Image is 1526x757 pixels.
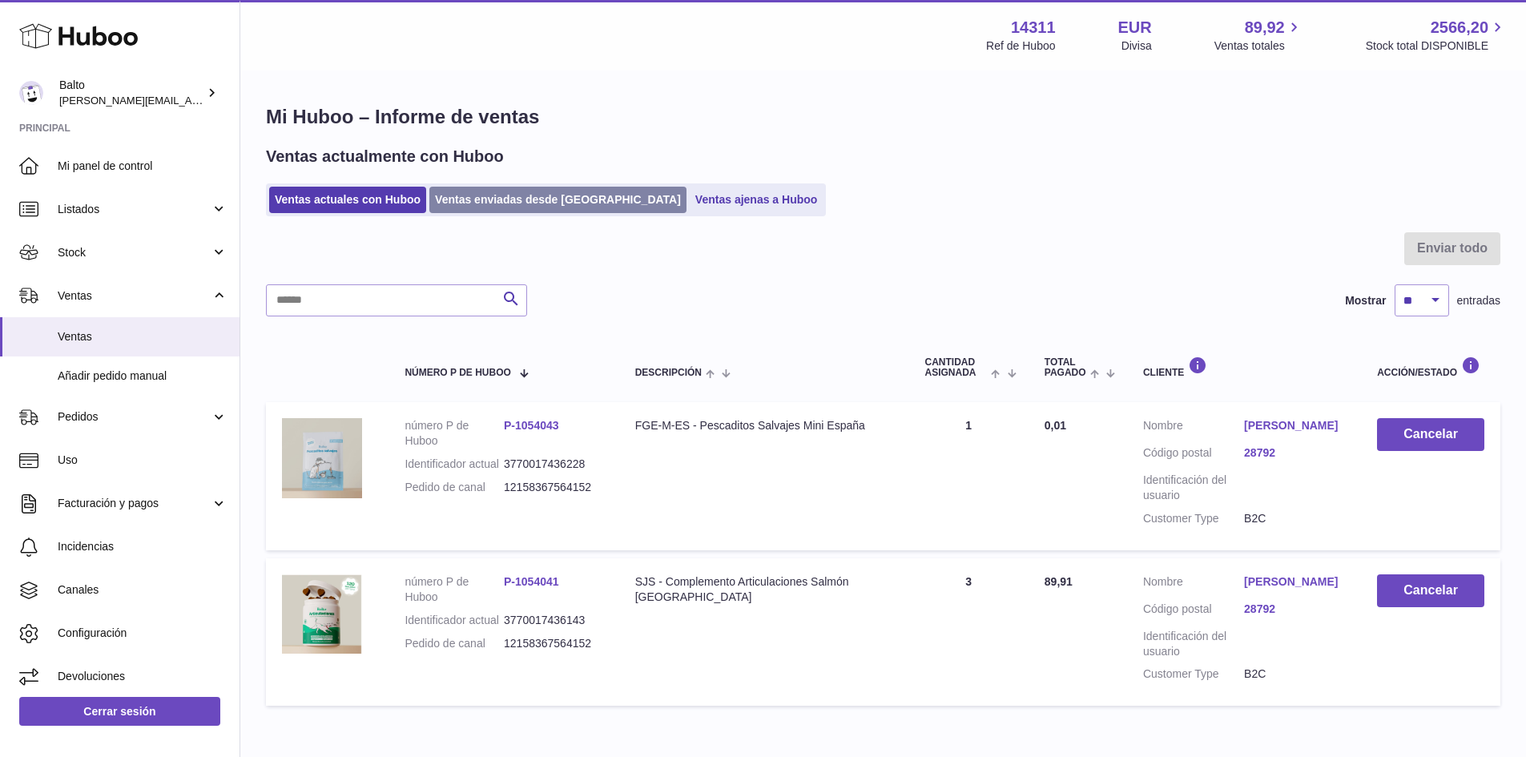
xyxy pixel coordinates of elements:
a: [PERSON_NAME] [1244,574,1345,590]
span: Stock [58,245,211,260]
a: [PERSON_NAME] [1244,418,1345,433]
a: P-1054041 [504,575,559,588]
span: Pedidos [58,409,211,425]
span: entradas [1457,293,1500,308]
span: 89,92 [1245,17,1285,38]
dt: Customer Type [1143,511,1244,526]
a: Cerrar sesión [19,697,220,726]
a: Ventas actuales con Huboo [269,187,426,213]
a: P-1054043 [504,419,559,432]
td: 3 [908,558,1028,706]
div: Balto [59,78,203,108]
span: Descripción [635,368,702,378]
span: Total pagado [1045,357,1086,378]
dt: número P de Huboo [405,574,504,605]
dd: 12158367564152 [504,636,603,651]
span: [PERSON_NAME][EMAIL_ADDRESS][DOMAIN_NAME] [59,94,321,107]
span: Uso [58,453,227,468]
h1: Mi Huboo – Informe de ventas [266,104,1500,130]
dd: 12158367564152 [504,480,603,495]
dd: 3770017436143 [504,613,603,628]
span: Stock total DISPONIBLE [1366,38,1507,54]
dt: Identificación del usuario [1143,629,1244,659]
label: Mostrar [1345,293,1386,308]
img: 1754381750.png [282,574,362,654]
span: Incidencias [58,539,227,554]
button: Cancelar [1377,574,1484,607]
img: 143111755177971.png [282,418,362,498]
dd: 3770017436228 [504,457,603,472]
span: Ventas [58,329,227,344]
dt: Customer Type [1143,666,1244,682]
span: 89,91 [1045,575,1073,588]
div: SJS - Complemento Articulaciones Salmón [GEOGRAPHIC_DATA] [635,574,893,605]
h2: Ventas actualmente con Huboo [266,146,504,167]
a: 89,92 Ventas totales [1214,17,1303,54]
dt: Pedido de canal [405,480,504,495]
span: número P de Huboo [405,368,510,378]
dt: Nombre [1143,418,1244,437]
span: Ventas totales [1214,38,1303,54]
a: 2566,20 Stock total DISPONIBLE [1366,17,1507,54]
dt: Nombre [1143,574,1244,594]
dd: B2C [1244,511,1345,526]
dt: Identificador actual [405,457,504,472]
span: Listados [58,202,211,217]
dt: número P de Huboo [405,418,504,449]
span: Configuración [58,626,227,641]
div: FGE-M-ES - Pescaditos Salvajes Mini España [635,418,893,433]
div: Ref de Huboo [986,38,1055,54]
span: Devoluciones [58,669,227,684]
dt: Código postal [1143,602,1244,621]
a: 28792 [1244,602,1345,617]
a: Ventas enviadas desde [GEOGRAPHIC_DATA] [429,187,686,213]
td: 1 [908,402,1028,550]
dt: Pedido de canal [405,636,504,651]
span: 2566,20 [1431,17,1488,38]
strong: EUR [1118,17,1152,38]
dd: B2C [1244,666,1345,682]
img: laura@balto.es [19,81,43,105]
span: 0,01 [1045,419,1066,432]
dt: Identificador actual [405,613,504,628]
button: Cancelar [1377,418,1484,451]
a: Ventas ajenas a Huboo [690,187,823,213]
span: Añadir pedido manual [58,368,227,384]
span: Cantidad ASIGNADA [924,357,987,378]
a: 28792 [1244,445,1345,461]
dt: Código postal [1143,445,1244,465]
div: Divisa [1121,38,1152,54]
div: Cliente [1143,356,1345,378]
span: Facturación y pagos [58,496,211,511]
strong: 14311 [1011,17,1056,38]
span: Ventas [58,288,211,304]
div: Acción/Estado [1377,356,1484,378]
dt: Identificación del usuario [1143,473,1244,503]
span: Mi panel de control [58,159,227,174]
span: Canales [58,582,227,598]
